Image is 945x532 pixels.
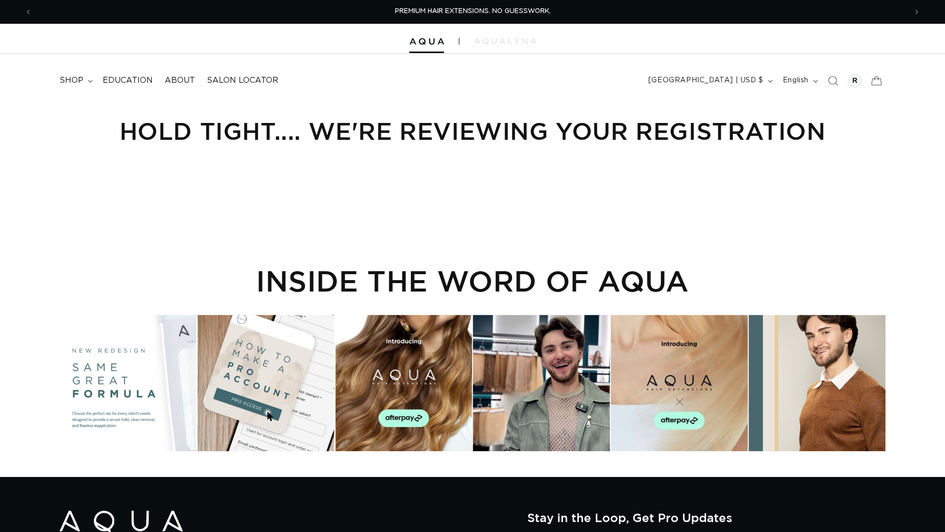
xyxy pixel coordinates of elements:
summary: shop [54,69,97,92]
span: English [783,75,809,86]
a: Education [97,69,159,92]
h1: Hold Tight.... we're reviewing your Registration [60,116,885,146]
button: Next announcement [906,2,928,21]
span: Salon Locator [207,75,278,86]
div: Instagram post opens in a popup [60,315,196,451]
img: aqualyna.com [474,38,536,44]
button: Previous announcement [17,2,39,21]
button: English [777,71,822,90]
span: About [165,75,195,86]
summary: Search [822,70,844,92]
div: Instagram post opens in a popup [749,315,885,451]
span: shop [60,75,83,86]
span: PREMIUM HAIR EXTENSIONS. NO GUESSWORK. [395,8,551,14]
span: [GEOGRAPHIC_DATA] | USD $ [648,75,763,86]
div: Instagram post opens in a popup [197,315,334,451]
span: Education [103,75,153,86]
button: [GEOGRAPHIC_DATA] | USD $ [642,71,777,90]
a: Salon Locator [201,69,284,92]
h2: Stay in the Loop, Get Pro Updates [527,511,885,525]
img: Aqua Hair Extensions [409,38,444,45]
div: Instagram post opens in a popup [611,315,748,451]
a: About [159,69,201,92]
div: Instagram post opens in a popup [473,315,610,451]
h2: INSIDE THE WORD OF AQUA [60,264,885,297]
div: Instagram post opens in a popup [335,315,472,451]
